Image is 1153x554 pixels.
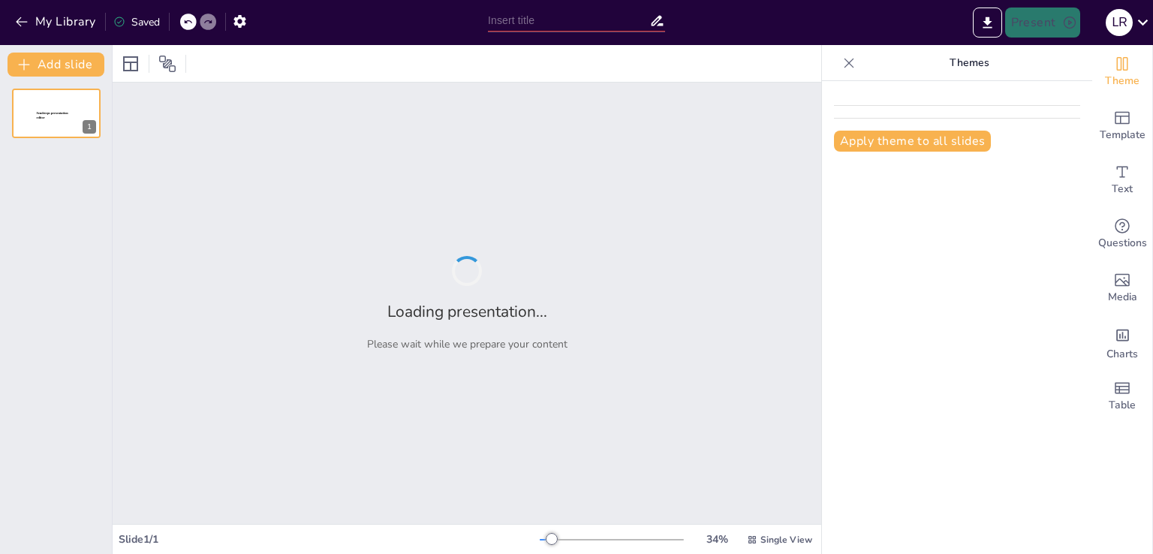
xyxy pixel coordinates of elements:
span: Questions [1098,235,1147,251]
div: Saved [113,15,160,29]
button: Apply theme to all slides [834,131,991,152]
span: Charts [1106,346,1138,363]
div: Change the overall theme [1092,45,1152,99]
span: Text [1112,181,1133,197]
p: Themes [861,45,1077,81]
div: Slide 1 / 1 [119,532,540,546]
span: Media [1108,289,1137,306]
p: Please wait while we prepare your content [367,337,567,351]
span: Single View [760,534,812,546]
span: Table [1109,397,1136,414]
div: 34 % [699,532,735,546]
span: Theme [1105,73,1139,89]
span: Template [1100,127,1145,143]
button: L R [1106,8,1133,38]
input: Insert title [488,10,649,32]
div: Get real-time input from your audience [1092,207,1152,261]
div: L R [1106,9,1133,36]
button: My Library [11,10,102,34]
h2: Loading presentation... [387,301,547,322]
div: Add a table [1092,369,1152,423]
div: Add text boxes [1092,153,1152,207]
div: Layout [119,52,143,76]
div: 1 [83,120,96,134]
div: Add images, graphics, shapes or video [1092,261,1152,315]
button: Present [1005,8,1080,38]
span: Sendsteps presentation editor [37,112,68,120]
div: Add ready made slides [1092,99,1152,153]
span: Position [158,55,176,73]
button: Export to PowerPoint [973,8,1002,38]
button: Add slide [8,53,104,77]
div: Add charts and graphs [1092,315,1152,369]
div: 1 [12,89,101,138]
